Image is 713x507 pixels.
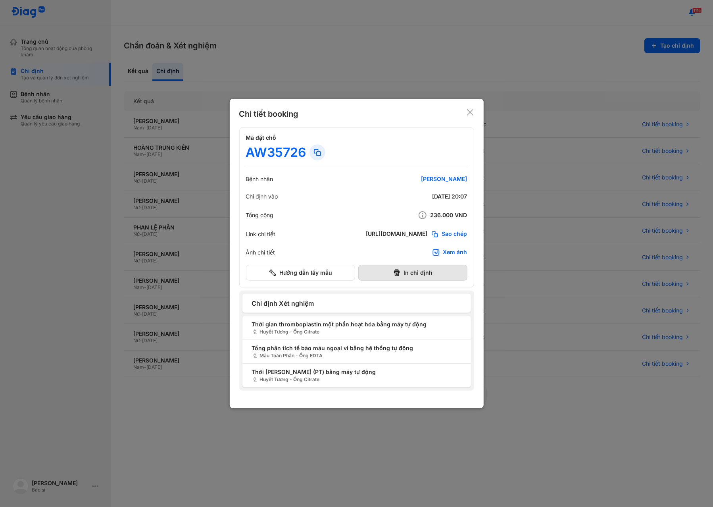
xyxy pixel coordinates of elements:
div: [URL][DOMAIN_NAME] [366,230,428,238]
span: Tổng phân tích tế bào máu ngoại vi bằng hệ thống tự động [252,344,461,352]
span: Thời gian thromboplastin một phần hoạt hóa bằng máy tự động [252,320,461,328]
div: Chi tiết booking [239,108,299,120]
div: Bệnh nhân [246,175,273,183]
span: Sao chép [442,230,467,238]
span: Huyết Tương - Ống Citrate [252,376,461,383]
span: Thời [PERSON_NAME] (PT) bằng máy tự động [252,368,461,376]
h4: Mã đặt chỗ [246,134,467,141]
button: Hướng dẫn lấy mẫu [246,265,355,281]
div: 236.000 VND [372,210,467,220]
div: Tổng cộng [246,212,274,219]
div: [DATE] 20:07 [372,193,467,200]
div: [PERSON_NAME] [372,175,467,183]
div: Link chi tiết [246,231,276,238]
span: Máu Toàn Phần - Ống EDTA [252,352,461,359]
button: In chỉ định [358,265,467,281]
div: AW35726 [246,145,306,160]
div: Xem ảnh [443,249,467,256]
span: Huyết Tương - Ống Citrate [252,328,461,335]
div: Ảnh chi tiết [246,249,275,256]
div: Chỉ định vào [246,193,278,200]
span: Chỉ định Xét nghiệm [252,299,461,308]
